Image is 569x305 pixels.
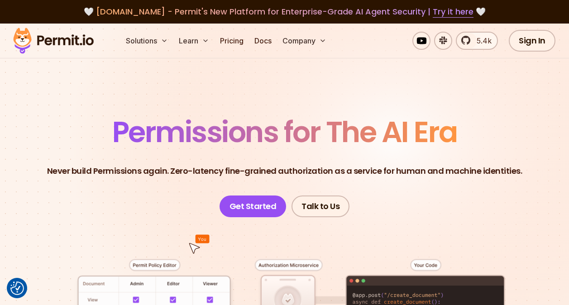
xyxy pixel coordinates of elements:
[456,32,498,50] a: 5.4k
[292,195,349,217] a: Talk to Us
[10,281,24,295] img: Revisit consent button
[22,5,547,18] div: 🤍 🤍
[175,32,213,50] button: Learn
[47,165,522,177] p: Never build Permissions again. Zero-latency fine-grained authorization as a service for human and...
[509,30,555,52] a: Sign In
[96,6,473,17] span: [DOMAIN_NAME] - Permit's New Platform for Enterprise-Grade AI Agent Security |
[471,35,492,46] span: 5.4k
[220,195,287,217] a: Get Started
[251,32,275,50] a: Docs
[216,32,247,50] a: Pricing
[112,112,457,152] span: Permissions for The AI Era
[9,25,98,56] img: Permit logo
[279,32,330,50] button: Company
[122,32,172,50] button: Solutions
[10,281,24,295] button: Consent Preferences
[433,6,473,18] a: Try it here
